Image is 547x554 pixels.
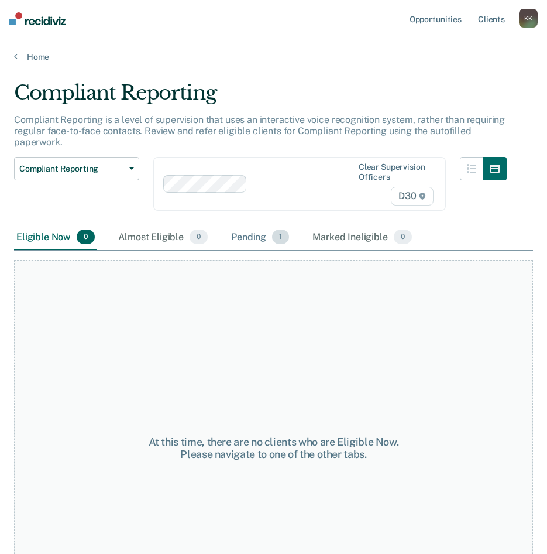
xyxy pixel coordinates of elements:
img: Recidiviz [9,12,66,25]
a: Home [14,52,533,62]
span: 0 [77,230,95,245]
span: 1 [272,230,289,245]
span: Compliant Reporting [19,164,125,174]
span: D30 [391,187,433,206]
p: Compliant Reporting is a level of supervision that uses an interactive voice recognition system, ... [14,114,505,148]
span: 0 [394,230,412,245]
div: At this time, there are no clients who are Eligible Now. Please navigate to one of the other tabs. [144,436,403,461]
div: Almost Eligible0 [116,225,210,251]
div: Clear supervision officers [359,162,431,182]
div: Compliant Reporting [14,81,507,114]
div: Marked Ineligible0 [310,225,414,251]
div: Pending1 [229,225,291,251]
div: K K [519,9,538,28]
button: Compliant Reporting [14,157,139,180]
span: 0 [190,230,208,245]
div: Eligible Now0 [14,225,97,251]
button: KK [519,9,538,28]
